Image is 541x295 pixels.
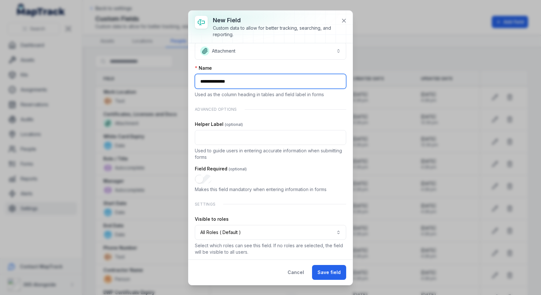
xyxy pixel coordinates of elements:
div: Advanced Options [195,103,346,116]
button: All Roles ( Default ) [195,225,346,240]
div: Settings [195,198,346,211]
p: Select which roles can see this field. If no roles are selected, the field will be visible to all... [195,242,346,255]
label: Name [195,65,212,71]
input: :r39:-form-item-label [195,175,212,184]
button: Cancel [282,265,309,280]
label: Field Required [195,166,247,172]
label: Visible to roles [195,216,229,222]
div: Custom data to allow for better tracking, searching, and reporting. [213,25,336,38]
input: :r36:-form-item-label [195,74,346,89]
p: Used as the column heading in tables and field label in forms [195,91,346,98]
label: Helper Label [195,121,243,127]
button: Save field [312,265,346,280]
h3: New field [213,16,336,25]
p: Makes this field mandatory when entering information in forms [195,186,346,193]
p: Used to guide users in entering accurate information when submitting forms [195,147,346,160]
input: :r38:-form-item-label [195,130,346,145]
button: Attachment [195,42,346,60]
